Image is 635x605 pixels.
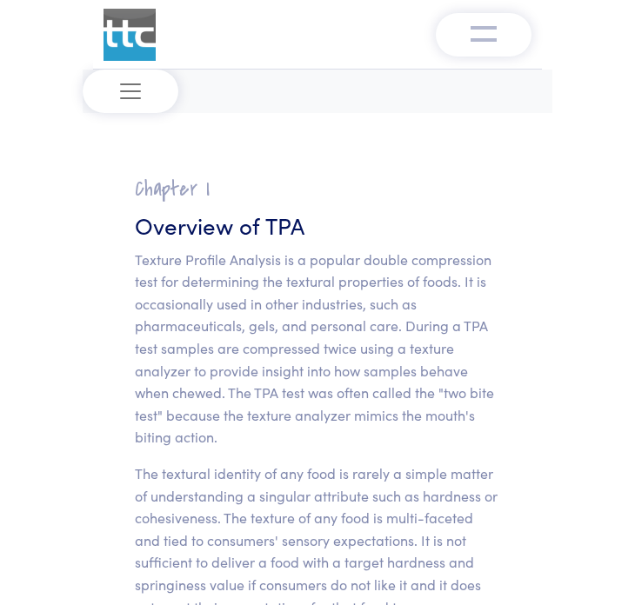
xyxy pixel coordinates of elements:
h3: Overview of TPA [135,209,500,241]
h2: Chapter I [135,176,500,203]
p: Texture Profile Analysis is a popular double compression test for determining the textural proper... [135,249,500,449]
img: menu-v1.0.png [471,22,497,43]
button: Toggle navigation [83,70,178,113]
img: ttc_logo_1x1_v1.0.png [104,9,156,61]
button: Toggle navigation [436,13,531,57]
